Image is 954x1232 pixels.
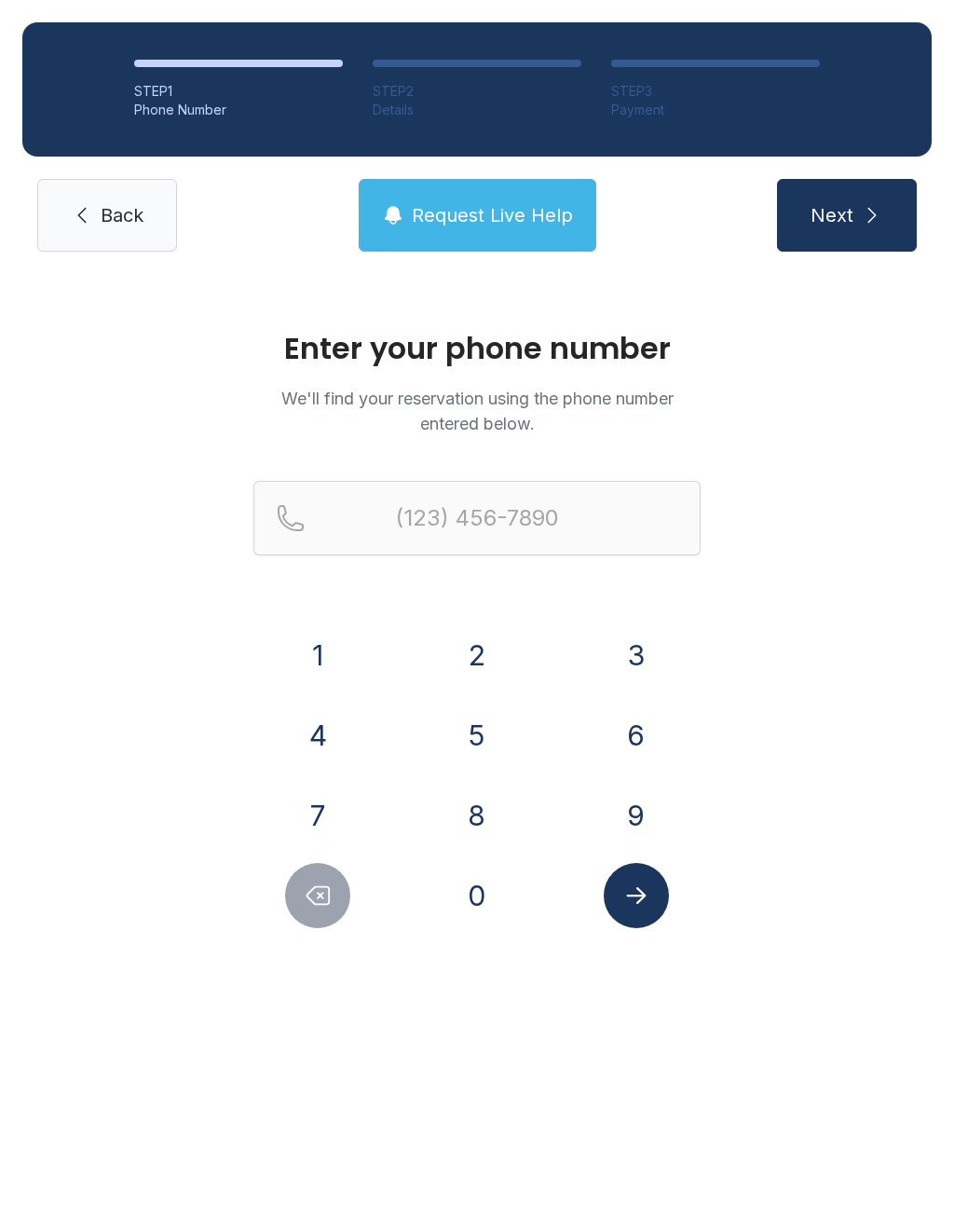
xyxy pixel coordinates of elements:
[412,202,573,228] span: Request Live Help
[611,101,820,119] div: Payment
[285,623,350,688] button: 1
[604,703,669,768] button: 6
[373,82,581,101] div: STEP 2
[101,202,143,228] span: Back
[253,334,701,363] h1: Enter your phone number
[811,202,853,228] span: Next
[611,82,820,101] div: STEP 3
[285,783,350,848] button: 7
[253,386,701,436] p: We'll find your reservation using the phone number entered below.
[285,703,350,768] button: 4
[604,623,669,688] button: 3
[253,481,701,555] input: Reservation phone number
[134,101,343,119] div: Phone Number
[285,863,350,928] button: Delete number
[373,101,581,119] div: Details
[604,783,669,848] button: 9
[444,863,510,928] button: 0
[444,623,510,688] button: 2
[444,703,510,768] button: 5
[604,863,669,928] button: Submit lookup form
[134,82,343,101] div: STEP 1
[444,783,510,848] button: 8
